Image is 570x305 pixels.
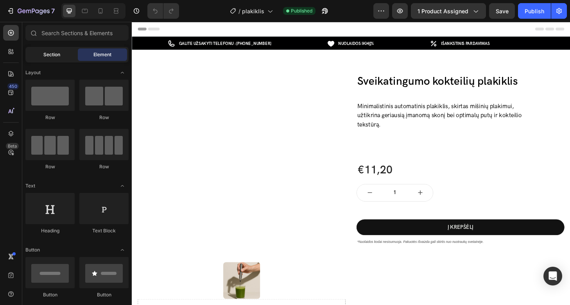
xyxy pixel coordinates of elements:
div: 450 [7,83,19,89]
span: Minimalistinis automatinis plakiklis, skirtas mišinių plakimui, užtikrina geriausią įmanomą skonį... [241,87,417,114]
span: Button [25,246,40,253]
button: Save [489,3,515,19]
span: Toggle open [116,180,129,192]
button: decrement [241,174,268,192]
div: Row [79,114,129,121]
button: 1 product assigned [411,3,486,19]
span: Section [43,51,60,58]
span: Layout [25,69,41,76]
input: Search Sections & Elements [25,25,129,41]
button: Carousel Next Arrow [186,149,195,158]
div: Open Intercom Messenger [543,267,562,285]
span: Element [93,51,111,58]
span: Published [291,7,312,14]
button: Publish [518,3,551,19]
span: Toggle open [116,244,129,256]
img: Sveikatingumo kokteilių plakiklis My Store [52,257,91,297]
h1: Sveikatingumo kokteilių plakiklis [240,56,436,73]
input: quantity [268,174,295,192]
span: Save [496,8,509,14]
div: Į krepšėlį [338,216,366,224]
span: plakiklis [242,7,264,15]
span: Toggle open [116,66,129,79]
div: €11,20 [240,151,280,168]
img: Sveikatingumo kokteilių plakiklis My Store [143,257,183,297]
div: Button [25,291,75,298]
div: Text Block [79,227,129,234]
div: Row [79,163,129,170]
div: Publish [525,7,544,15]
img: Sveikatingumo kokteilių plakiklis My Store [98,257,137,297]
div: Button [79,291,129,298]
button: 7 [3,3,58,19]
div: Undo/Redo [147,3,179,19]
div: Row [25,114,75,121]
div: Beta [6,143,19,149]
div: Row [25,163,75,170]
p: 7 [51,6,55,16]
button: increment [295,174,322,192]
img: Sveikatingumo kokteilių plakiklis My Store [6,257,46,297]
i: *Nuolaidos kodai nesisumuoja. Pakuotės išvaizda gali skirtis nuo nuotraukų svetainėje. [241,234,376,237]
div: Heading [25,227,75,234]
span: / [238,7,240,15]
span: 1 product assigned [418,7,468,15]
iframe: Design area [132,22,570,305]
button: Į krepšėlį [240,212,463,228]
span: Text [25,182,35,189]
